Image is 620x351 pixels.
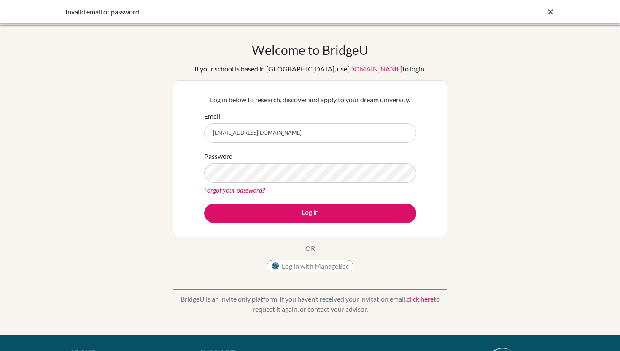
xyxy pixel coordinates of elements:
a: Forgot your password? [204,186,265,194]
p: Log in below to research, discover and apply to your dream university. [204,95,416,105]
a: [DOMAIN_NAME] [347,65,402,73]
a: click here [407,295,434,303]
button: Log in with ManageBac [267,260,353,272]
p: OR [305,243,315,253]
h1: Welcome to BridgeU [252,42,368,57]
label: Email [204,111,220,121]
p: BridgeU is an invite only platform. If you haven’t received your invitation email, to request it ... [173,294,447,314]
div: If your school is based in [GEOGRAPHIC_DATA], use to login. [194,64,426,74]
label: Password [204,151,233,161]
div: Invalid email or password. [65,7,428,17]
button: Log in [204,204,416,223]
